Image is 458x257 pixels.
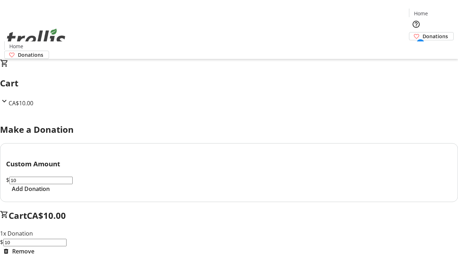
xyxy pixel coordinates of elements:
button: Help [409,17,423,31]
a: Donations [4,51,49,59]
span: Add Donation [12,185,50,193]
span: Donations [18,51,43,59]
span: CA$10.00 [9,99,33,107]
span: Home [414,10,428,17]
img: Orient E2E Organization FzGrlmkBDC's Logo [4,21,68,56]
button: Add Donation [6,185,55,193]
input: Donation Amount [9,177,73,184]
a: Home [5,42,28,50]
span: CA$10.00 [27,210,66,221]
a: Home [409,10,432,17]
span: Home [9,42,23,50]
input: Donation Amount [3,239,67,246]
span: $ [6,176,9,184]
button: Cart [409,40,423,55]
span: Donations [423,32,448,40]
h3: Custom Amount [6,159,452,169]
span: Remove [12,247,34,256]
a: Donations [409,32,454,40]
